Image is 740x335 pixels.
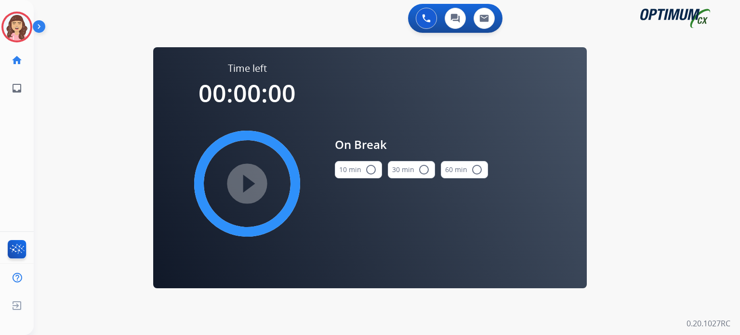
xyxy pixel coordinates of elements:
button: 60 min [441,161,488,178]
mat-icon: radio_button_unchecked [418,164,430,175]
span: Time left [228,62,267,75]
mat-icon: inbox [11,82,23,94]
span: 00:00:00 [198,77,296,109]
button: 10 min [335,161,382,178]
p: 0.20.1027RC [687,318,730,329]
img: avatar [3,13,30,40]
button: 30 min [388,161,435,178]
span: On Break [335,136,488,153]
mat-icon: home [11,54,23,66]
mat-icon: radio_button_unchecked [365,164,377,175]
mat-icon: radio_button_unchecked [471,164,483,175]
